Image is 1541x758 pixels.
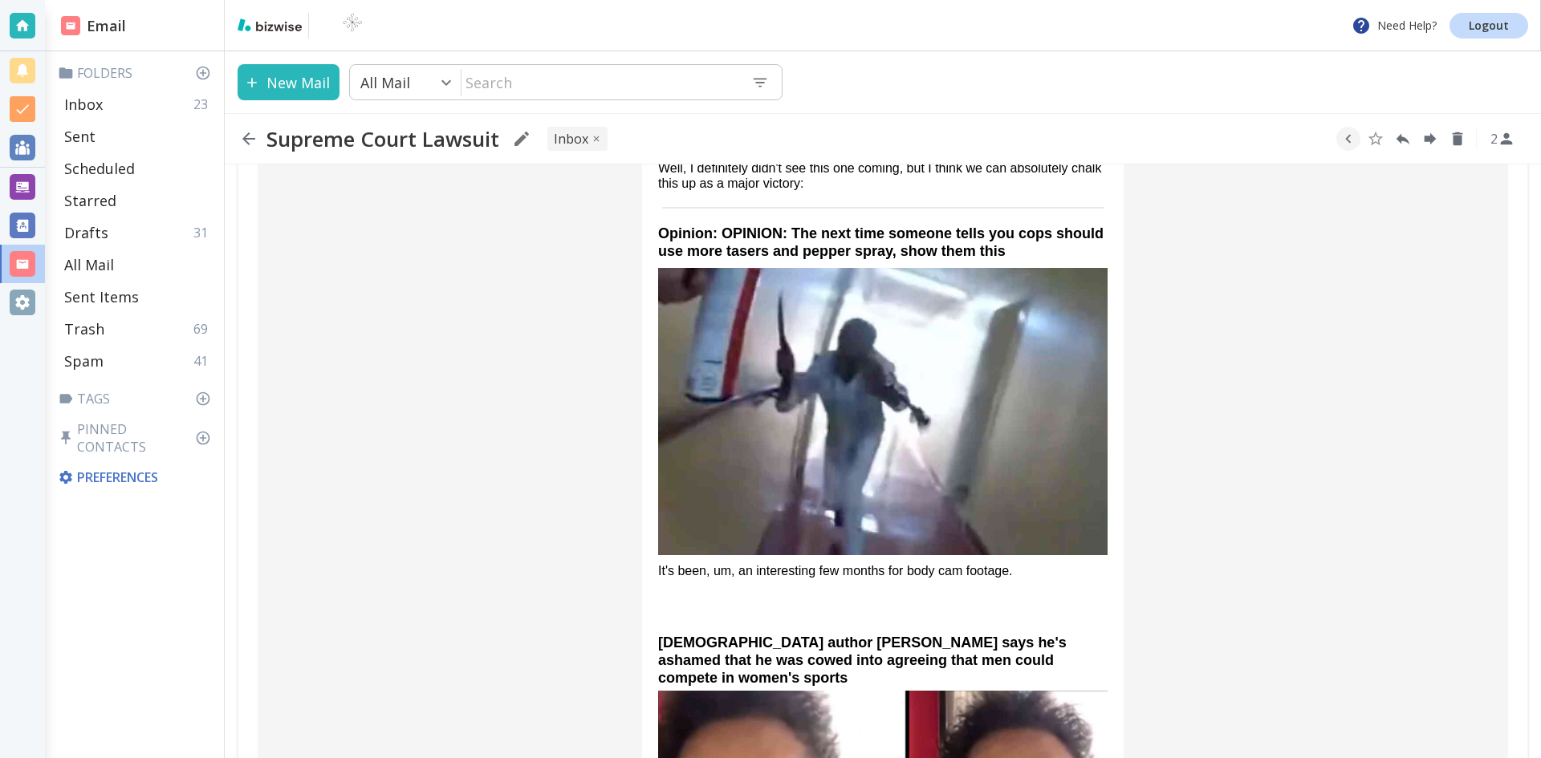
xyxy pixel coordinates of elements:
p: Pinned Contacts [58,420,218,456]
button: Delete [1445,127,1470,151]
h2: Email [61,15,126,37]
p: Scheduled [64,159,135,178]
div: Drafts31 [58,217,218,249]
p: 41 [193,352,214,370]
button: Reply [1391,127,1415,151]
img: BioTech International [315,13,389,39]
div: Trash69 [58,313,218,345]
input: Search [461,66,738,99]
div: Sent [58,120,218,152]
p: Inbox [64,95,103,114]
p: Preferences [58,468,214,486]
p: 23 [193,95,214,113]
p: Spam [64,351,104,371]
button: New Mail [238,64,340,100]
p: Need Help? [1352,16,1437,35]
a: Logout [1450,13,1528,39]
p: Tags [58,390,218,407]
div: Sent Items [58,281,218,313]
img: DashboardSidebarEmail.svg [61,16,80,35]
img: bizwise [238,18,302,31]
p: 69 [193,320,214,338]
div: Scheduled [58,152,218,184]
p: All Mail [64,255,114,274]
p: INBOX [554,130,588,148]
p: Sent Items [64,287,139,306]
p: 2 [1490,130,1498,148]
p: 31 [193,224,214,241]
div: Spam41 [58,345,218,377]
div: Inbox23 [58,88,218,120]
p: Folders [58,64,218,82]
div: Preferences [55,462,218,492]
button: See Participants [1483,120,1522,158]
p: Sent [64,127,96,146]
p: Logout [1469,20,1509,31]
button: Forward [1418,127,1442,151]
h2: Supreme Court Lawsuit [266,126,499,152]
p: Drafts [64,223,108,242]
p: Trash [64,319,104,338]
p: All Mail [360,73,410,92]
div: All Mail [58,249,218,281]
div: Starred [58,184,218,217]
p: Starred [64,191,116,210]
